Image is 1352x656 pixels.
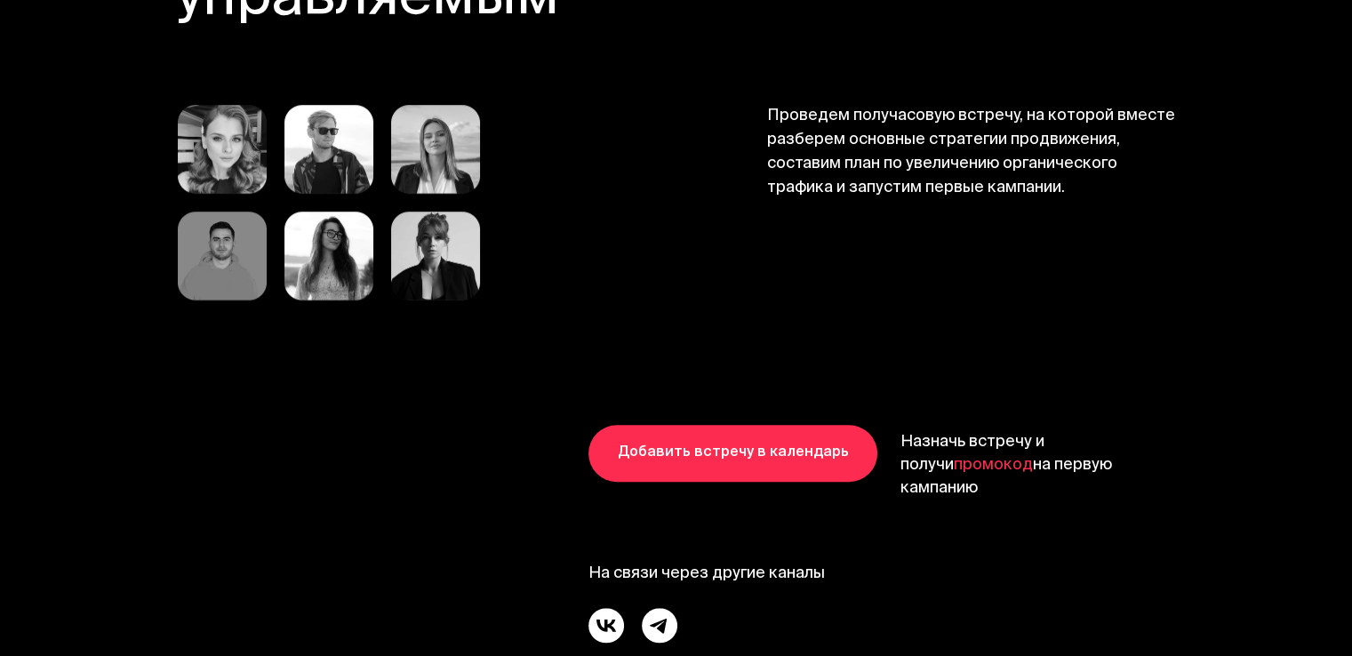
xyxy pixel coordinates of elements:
a: Добавить встречу в календарь [588,425,877,482]
img: Менеджер [391,105,480,194]
span: На связи через другие каналы [588,563,1176,587]
img: Менеджер [284,105,373,194]
span: Назначь встречу и получи на первую кампанию [900,431,1176,500]
img: Иконка [588,608,624,644]
img: Менеджер [391,212,480,300]
img: Иконка [642,608,677,644]
span: промокод [954,452,1033,480]
img: Менеджер [178,105,267,194]
img: Менеджер [284,212,373,300]
span: Проведем получасовую встречу, на которой вместе разберем основные стратегии продвижения, составим... [767,105,1176,300]
img: Менеджер [178,212,267,300]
